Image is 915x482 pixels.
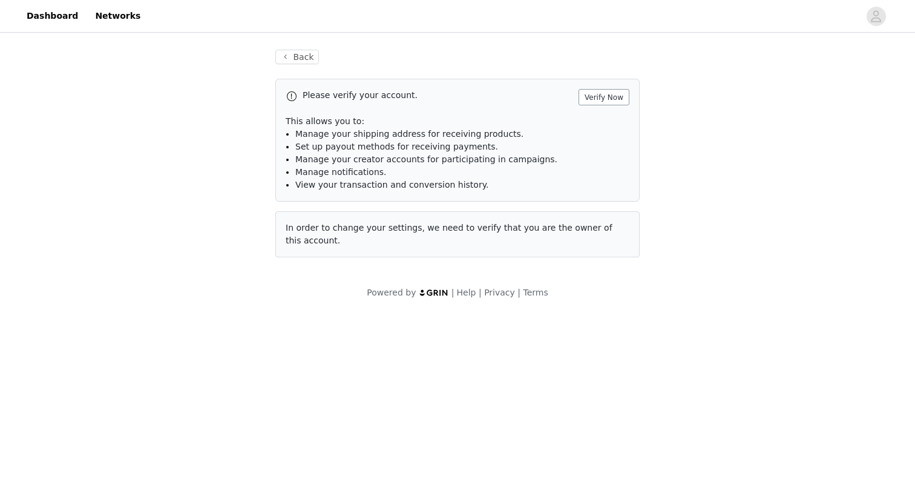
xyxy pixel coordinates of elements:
span: Manage notifications. [295,167,387,177]
span: In order to change your settings, we need to verify that you are the owner of this account. [286,223,612,245]
span: | [479,288,482,297]
p: This allows you to: [286,115,629,128]
div: avatar [870,7,882,26]
img: logo [419,289,449,297]
span: | [517,288,520,297]
span: Manage your shipping address for receiving products. [295,129,523,139]
a: Help [457,288,476,297]
button: Back [275,50,319,64]
a: Privacy [484,288,515,297]
p: Please verify your account. [303,89,574,102]
a: Terms [523,288,548,297]
span: Manage your creator accounts for participating in campaigns. [295,154,557,164]
span: Powered by [367,288,416,297]
span: View your transaction and conversion history. [295,180,488,190]
a: Networks [88,2,148,30]
a: Dashboard [19,2,85,30]
span: Set up payout methods for receiving payments. [295,142,498,151]
button: Verify Now [579,89,629,105]
span: | [451,288,454,297]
